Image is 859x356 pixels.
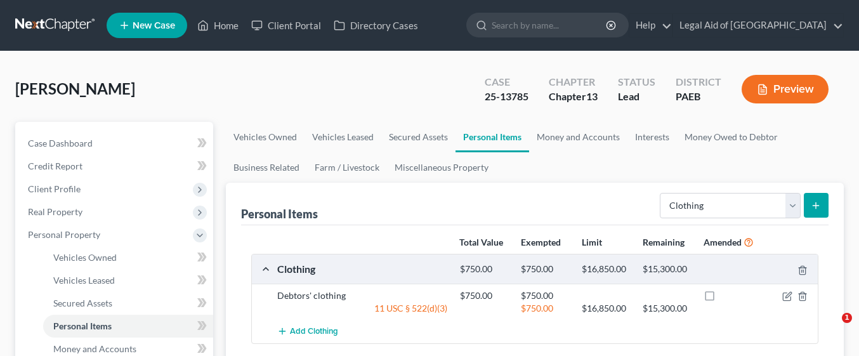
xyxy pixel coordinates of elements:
[327,14,424,37] a: Directory Cases
[53,275,115,286] span: Vehicles Leased
[271,262,454,275] div: Clothing
[529,122,627,152] a: Money and Accounts
[485,75,528,89] div: Case
[43,269,213,292] a: Vehicles Leased
[582,237,602,247] strong: Limit
[290,327,338,337] span: Add Clothing
[53,252,117,263] span: Vehicles Owned
[28,229,100,240] span: Personal Property
[492,13,608,37] input: Search by name...
[28,183,81,194] span: Client Profile
[842,313,852,323] span: 1
[307,152,387,183] a: Farm / Livestock
[43,315,213,338] a: Personal Items
[245,14,327,37] a: Client Portal
[575,263,636,275] div: $16,850.00
[454,289,515,302] div: $750.00
[271,302,454,315] div: 11 USC § 522(d)(3)
[226,122,305,152] a: Vehicles Owned
[28,206,82,217] span: Real Property
[53,320,112,331] span: Personal Items
[636,302,697,315] div: $15,300.00
[28,161,82,171] span: Credit Report
[627,122,677,152] a: Interests
[515,302,575,315] div: $750.00
[575,302,636,315] div: $16,850.00
[28,138,93,148] span: Case Dashboard
[549,89,598,104] div: Chapter
[636,263,697,275] div: $15,300.00
[191,14,245,37] a: Home
[676,89,721,104] div: PAEB
[459,237,503,247] strong: Total Value
[305,122,381,152] a: Vehicles Leased
[629,14,672,37] a: Help
[456,122,529,152] a: Personal Items
[618,75,655,89] div: Status
[673,14,843,37] a: Legal Aid of [GEOGRAPHIC_DATA]
[381,122,456,152] a: Secured Assets
[43,292,213,315] a: Secured Assets
[515,263,575,275] div: $750.00
[271,289,454,302] div: Debtors' clothing
[704,237,742,247] strong: Amended
[618,89,655,104] div: Lead
[18,155,213,178] a: Credit Report
[53,343,136,354] span: Money and Accounts
[742,75,829,103] button: Preview
[53,298,112,308] span: Secured Assets
[816,313,846,343] iframe: Intercom live chat
[18,132,213,155] a: Case Dashboard
[277,320,338,343] button: Add Clothing
[677,122,785,152] a: Money Owed to Debtor
[676,75,721,89] div: District
[133,21,175,30] span: New Case
[226,152,307,183] a: Business Related
[549,75,598,89] div: Chapter
[387,152,496,183] a: Miscellaneous Property
[15,79,135,98] span: [PERSON_NAME]
[241,206,318,221] div: Personal Items
[43,246,213,269] a: Vehicles Owned
[521,237,561,247] strong: Exempted
[586,90,598,102] span: 13
[485,89,528,104] div: 25-13785
[643,237,685,247] strong: Remaining
[515,289,575,302] div: $750.00
[454,263,515,275] div: $750.00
